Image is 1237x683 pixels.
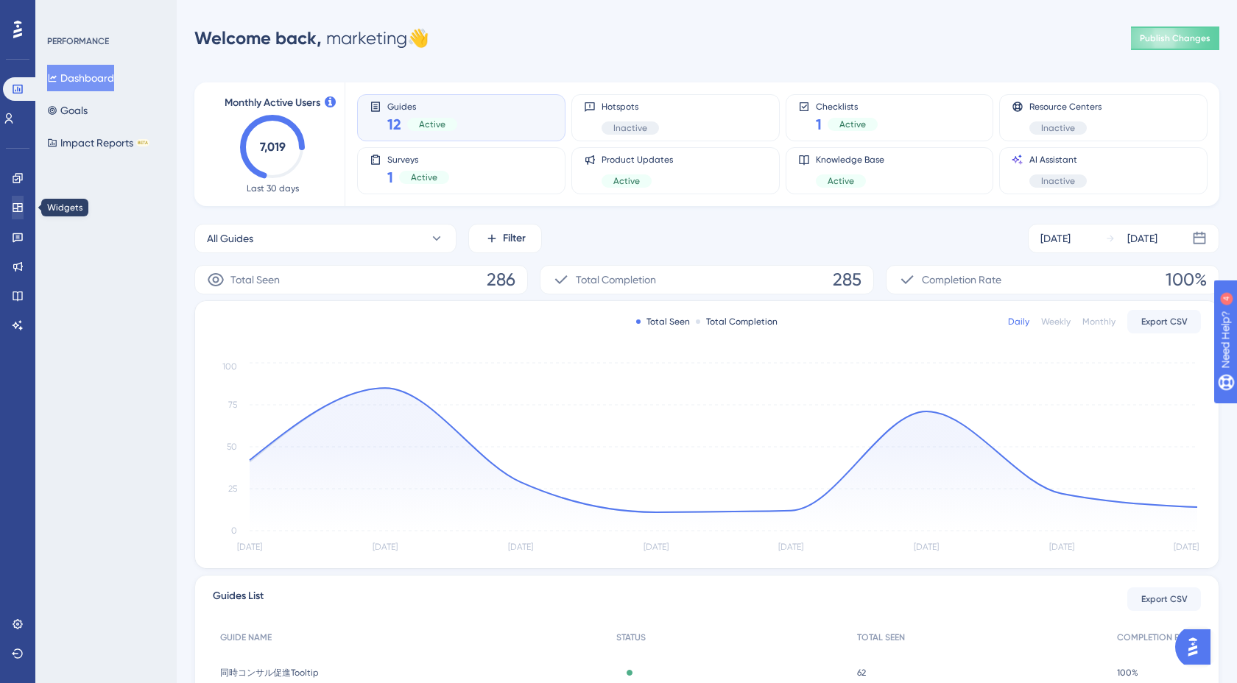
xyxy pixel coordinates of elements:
span: 100% [1117,667,1138,679]
tspan: [DATE] [644,542,669,552]
button: Publish Changes [1131,26,1219,50]
button: All Guides [194,224,457,253]
span: Completion Rate [922,271,1001,289]
span: 12 [387,114,401,135]
span: Total Seen [230,271,280,289]
span: Total Completion [576,271,656,289]
div: Weekly [1041,316,1071,328]
span: All Guides [207,230,253,247]
span: Active [613,175,640,187]
span: Last 30 days [247,183,299,194]
tspan: 0 [231,525,237,536]
span: 285 [833,268,861,291]
span: Active [828,175,854,187]
span: Product Updates [602,154,673,166]
tspan: [DATE] [1174,542,1199,552]
span: Filter [503,230,526,247]
span: STATUS [616,631,646,643]
button: Export CSV [1127,587,1201,611]
span: 1 [816,114,822,135]
span: Guides [387,101,457,111]
span: Surveys [387,154,449,164]
div: Total Seen [636,316,690,328]
span: Active [411,171,437,183]
span: COMPLETION RATE [1117,631,1194,643]
text: 7,019 [260,140,286,154]
span: Publish Changes [1140,32,1210,44]
span: Hotspots [602,101,659,113]
span: Inactive [1041,175,1075,187]
div: [DATE] [1040,230,1071,247]
span: GUIDE NAME [220,631,272,643]
span: 同時コンサル促進Tooltip [220,667,319,679]
span: Knowledge Base [816,154,884,166]
span: 286 [487,268,515,291]
span: Guides List [213,587,264,611]
tspan: [DATE] [778,542,803,552]
div: 4 [102,7,107,19]
span: Inactive [613,122,647,134]
button: Export CSV [1127,310,1201,333]
div: PERFORMANCE [47,35,109,47]
tspan: 75 [228,400,237,410]
span: Monthly Active Users [225,94,320,112]
div: marketing 👋 [194,26,429,50]
button: Dashboard [47,65,114,91]
tspan: 25 [228,484,237,494]
span: Active [839,118,866,130]
span: Welcome back, [194,27,322,49]
tspan: [DATE] [237,542,262,552]
tspan: 50 [227,442,237,452]
span: Resource Centers [1029,101,1102,113]
span: TOTAL SEEN [857,631,905,643]
tspan: [DATE] [508,542,533,552]
div: BETA [136,139,149,146]
span: Export CSV [1141,593,1188,605]
span: Active [419,118,445,130]
button: Goals [47,97,88,124]
iframe: UserGuiding AI Assistant Launcher [1175,625,1219,669]
tspan: [DATE] [373,542,398,552]
span: Need Help? [35,4,92,21]
span: AI Assistant [1029,154,1087,166]
span: 62 [857,667,866,679]
span: 1 [387,167,393,188]
div: Total Completion [696,316,778,328]
tspan: [DATE] [1049,542,1074,552]
span: Export CSV [1141,316,1188,328]
span: Checklists [816,101,878,111]
div: [DATE] [1127,230,1157,247]
tspan: [DATE] [914,542,939,552]
div: Daily [1008,316,1029,328]
tspan: 100 [222,361,237,372]
div: Monthly [1082,316,1116,328]
button: Filter [468,224,542,253]
span: Inactive [1041,122,1075,134]
button: Impact ReportsBETA [47,130,149,156]
span: 100% [1166,268,1207,291]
